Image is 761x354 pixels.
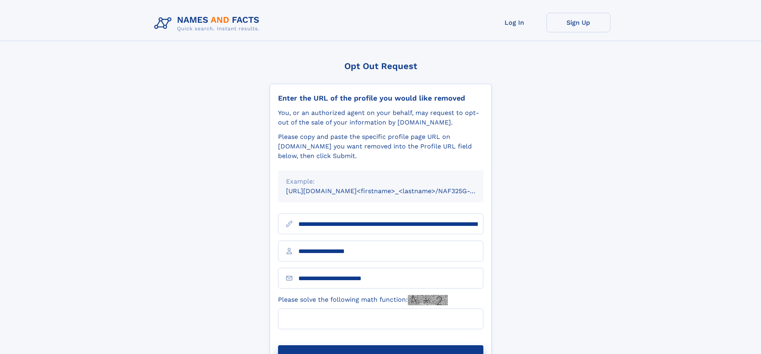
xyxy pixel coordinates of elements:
a: Log In [483,13,546,32]
img: Logo Names and Facts [151,13,266,34]
a: Sign Up [546,13,610,32]
small: [URL][DOMAIN_NAME]<firstname>_<lastname>/NAF325G-xxxxxxxx [286,187,499,195]
div: You, or an authorized agent on your behalf, may request to opt-out of the sale of your informatio... [278,108,483,127]
div: Enter the URL of the profile you would like removed [278,94,483,103]
div: Opt Out Request [270,61,492,71]
label: Please solve the following math function: [278,295,448,305]
div: Please copy and paste the specific profile page URL on [DOMAIN_NAME] you want removed into the Pr... [278,132,483,161]
div: Example: [286,177,475,186]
